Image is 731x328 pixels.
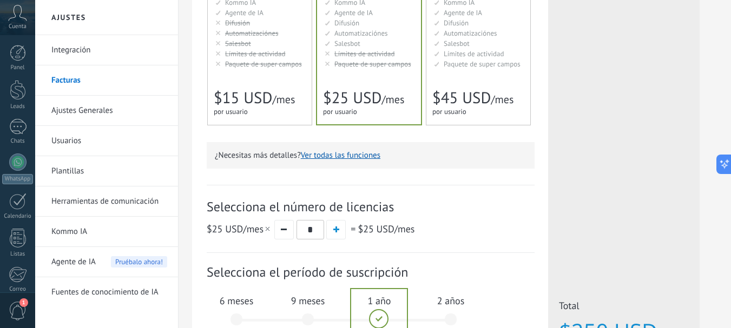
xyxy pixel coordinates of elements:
span: /mes [207,223,272,235]
div: Calendario [2,213,34,220]
span: Automatizaciónes [225,29,279,38]
p: ¿Necesitas más detalles? [215,150,526,160]
span: Agente de IA [51,247,96,277]
a: Usuarios [51,126,167,156]
span: Paquete de super campos [334,59,411,69]
span: Límites de actividad [334,49,395,58]
a: Plantillas [51,156,167,186]
span: 1 año [350,294,409,307]
span: Difusión [444,18,469,28]
li: Integración [35,35,178,65]
span: Salesbot [334,39,360,48]
span: por usuario [432,107,466,116]
div: Listas [2,251,34,258]
span: Agente de IA [225,8,264,17]
div: Correo [2,286,34,293]
span: /mes [272,92,295,106]
span: 1 [19,298,28,307]
span: 9 meses [279,294,337,307]
span: Difusión [225,18,250,28]
span: $25 USD [207,223,243,235]
span: $25 USD [358,223,394,235]
span: por usuario [323,107,357,116]
li: Usuarios [35,126,178,156]
span: Límites de actividad [444,49,504,58]
span: Automatizaciónes [334,29,388,38]
span: /mes [381,92,404,106]
span: = [351,223,355,235]
a: Fuentes de conocimiento de IA [51,277,167,307]
span: $25 USD [323,88,381,108]
span: Selecciona el período de suscripción [207,264,535,280]
span: Paquete de super campos [225,59,302,69]
button: Ver todas las funciones [301,150,380,160]
a: Kommo IA [51,217,167,247]
li: Ajustes Generales [35,96,178,126]
li: Facturas [35,65,178,96]
div: Panel [2,64,34,71]
a: Facturas [51,65,167,96]
span: $45 USD [432,88,491,108]
span: Cuenta [9,23,27,30]
span: Pruébalo ahora! [111,256,167,267]
li: Agente de IA [35,247,178,277]
a: Ajustes Generales [51,96,167,126]
div: Leads [2,103,34,110]
span: Selecciona el número de licencias [207,198,535,215]
span: Límites de actividad [225,49,286,58]
a: Herramientas de comunicación [51,186,167,217]
li: Fuentes de conocimiento de IA [35,277,178,307]
a: Integración [51,35,167,65]
li: Herramientas de comunicación [35,186,178,217]
span: Difusión [334,18,359,28]
span: Salesbot [225,39,251,48]
span: Salesbot [444,39,470,48]
span: Agente de IA [334,8,373,17]
li: Plantillas [35,156,178,186]
span: 2 años [422,294,480,307]
span: Total [559,299,689,315]
span: Agente de IA [444,8,482,17]
div: WhatsApp [2,174,33,184]
div: Chats [2,138,34,145]
span: Paquete de super campos [444,59,521,69]
a: Agente de IA Pruébalo ahora! [51,247,167,277]
span: 6 meses [207,294,266,307]
span: /mes [358,223,414,235]
span: por usuario [214,107,248,116]
span: $15 USD [214,88,272,108]
span: /mes [491,92,513,106]
span: Automatizaciónes [444,29,497,38]
li: Kommo IA [35,217,178,247]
